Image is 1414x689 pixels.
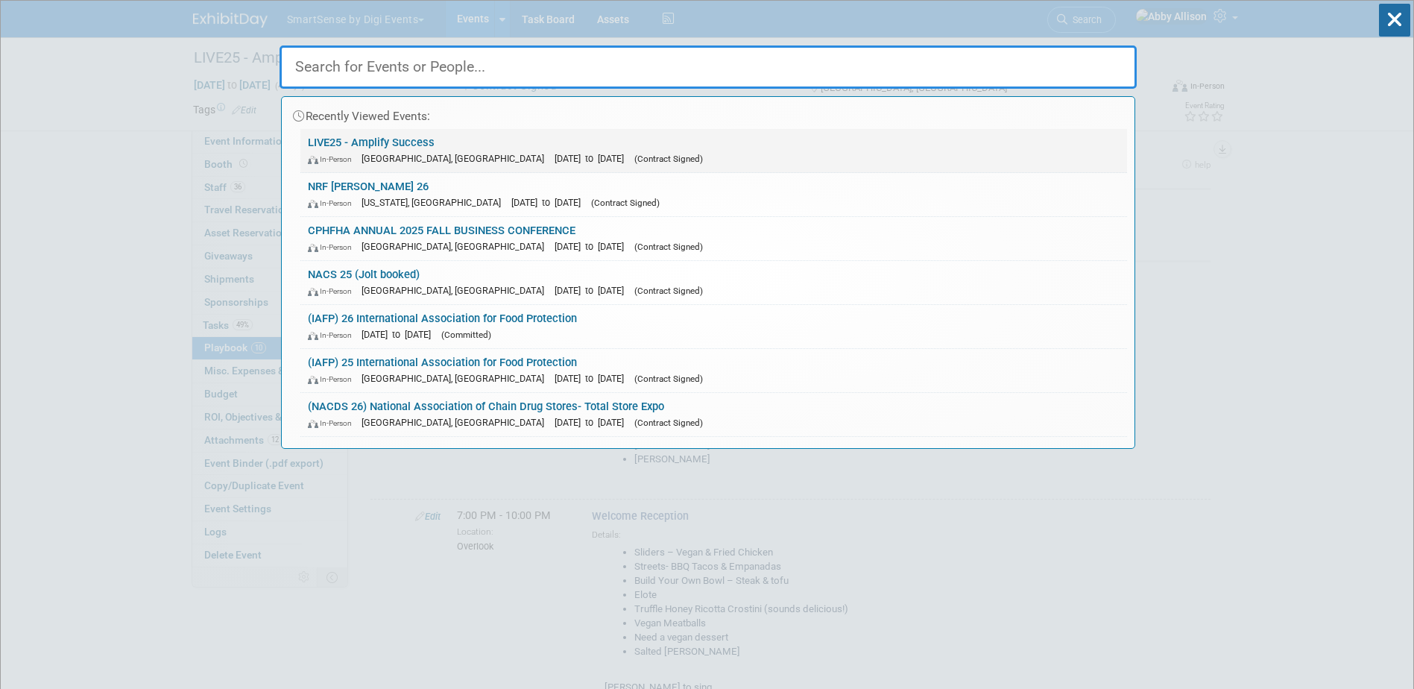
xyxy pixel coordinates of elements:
[634,374,703,384] span: (Contract Signed)
[362,197,508,208] span: [US_STATE], [GEOGRAPHIC_DATA]
[362,241,552,252] span: [GEOGRAPHIC_DATA], [GEOGRAPHIC_DATA]
[511,197,588,208] span: [DATE] to [DATE]
[634,242,703,252] span: (Contract Signed)
[308,374,359,384] span: In-Person
[300,129,1127,172] a: LIVE25 - Amplify Success In-Person [GEOGRAPHIC_DATA], [GEOGRAPHIC_DATA] [DATE] to [DATE] (Contrac...
[300,173,1127,216] a: NRF [PERSON_NAME] 26 In-Person [US_STATE], [GEOGRAPHIC_DATA] [DATE] to [DATE] (Contract Signed)
[441,330,491,340] span: (Committed)
[555,417,631,428] span: [DATE] to [DATE]
[634,418,703,428] span: (Contract Signed)
[555,285,631,296] span: [DATE] to [DATE]
[634,286,703,296] span: (Contract Signed)
[308,242,359,252] span: In-Person
[308,198,359,208] span: In-Person
[300,349,1127,392] a: (IAFP) 25 International Association for Food Protection In-Person [GEOGRAPHIC_DATA], [GEOGRAPHIC_...
[591,198,660,208] span: (Contract Signed)
[362,153,552,164] span: [GEOGRAPHIC_DATA], [GEOGRAPHIC_DATA]
[280,45,1137,89] input: Search for Events or People...
[289,97,1127,129] div: Recently Viewed Events:
[362,373,552,384] span: [GEOGRAPHIC_DATA], [GEOGRAPHIC_DATA]
[300,261,1127,304] a: NACS 25 (Jolt booked) In-Person [GEOGRAPHIC_DATA], [GEOGRAPHIC_DATA] [DATE] to [DATE] (Contract S...
[555,373,631,384] span: [DATE] to [DATE]
[634,154,703,164] span: (Contract Signed)
[300,217,1127,260] a: CPHFHA ANNUAL 2025 FALL BUSINESS CONFERENCE In-Person [GEOGRAPHIC_DATA], [GEOGRAPHIC_DATA] [DATE]...
[308,330,359,340] span: In-Person
[362,417,552,428] span: [GEOGRAPHIC_DATA], [GEOGRAPHIC_DATA]
[362,285,552,296] span: [GEOGRAPHIC_DATA], [GEOGRAPHIC_DATA]
[555,153,631,164] span: [DATE] to [DATE]
[308,286,359,296] span: In-Person
[300,305,1127,348] a: (IAFP) 26 International Association for Food Protection In-Person [DATE] to [DATE] (Committed)
[362,329,438,340] span: [DATE] to [DATE]
[308,418,359,428] span: In-Person
[555,241,631,252] span: [DATE] to [DATE]
[300,393,1127,436] a: (NACDS 26) National Association of Chain Drug Stores- Total Store Expo In-Person [GEOGRAPHIC_DATA...
[308,154,359,164] span: In-Person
